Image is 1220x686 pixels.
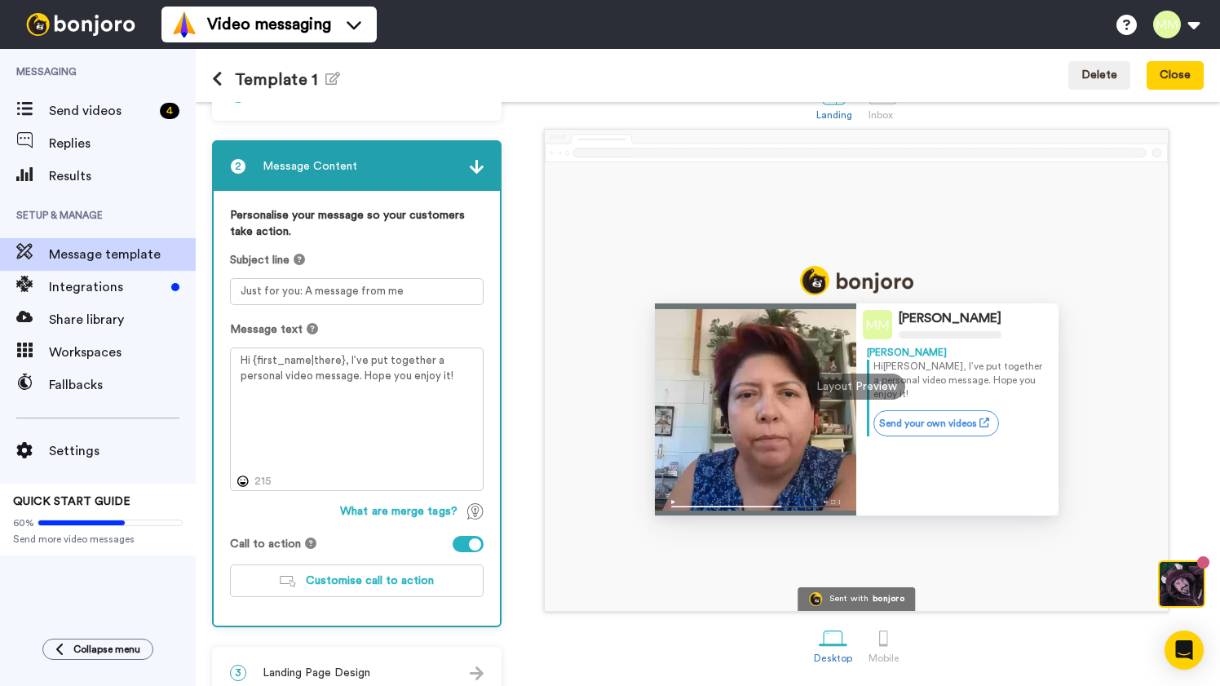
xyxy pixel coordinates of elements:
[230,158,246,175] span: 2
[207,13,331,36] span: Video messaging
[49,441,196,461] span: Settings
[873,360,1048,401] p: Hi [PERSON_NAME] , I’ve put together a personal video message. Hope you enjoy it!
[814,653,852,664] div: Desktop
[13,516,34,529] span: 60%
[306,575,434,586] span: Customise call to action
[860,616,907,672] a: Mobile
[49,134,196,153] span: Replies
[655,492,857,516] img: player-controls-full.svg
[230,665,246,681] span: 3
[73,643,140,656] span: Collapse menu
[212,70,340,89] h1: Template 1
[806,616,860,672] a: Desktop
[13,496,130,507] span: QUICK START GUIDE
[49,277,165,297] span: Integrations
[873,595,904,604] div: bonjoro
[2,3,46,47] img: c638375f-eacb-431c-9714-bd8d08f708a7-1584310529.jpg
[899,311,1001,326] div: [PERSON_NAME]
[1165,631,1204,670] div: Open Intercom Messenger
[816,109,853,121] div: Landing
[49,375,196,395] span: Fallbacks
[42,639,153,660] button: Collapse menu
[800,266,914,295] img: logo_full.png
[829,595,869,604] div: Sent with
[869,109,897,121] div: Inbox
[470,160,484,174] img: arrow.svg
[263,158,357,175] span: Message Content
[49,343,196,362] span: Workspaces
[470,666,484,680] img: arrow.svg
[1068,61,1130,91] button: Delete
[49,310,196,330] span: Share library
[13,533,183,546] span: Send more video messages
[49,245,196,264] span: Message template
[863,310,892,339] img: Profile Image
[467,503,484,520] img: TagTips.svg
[263,665,370,681] span: Landing Page Design
[230,278,484,305] textarea: Just for you: A message from me
[340,503,457,520] span: What are merge tags?
[20,13,142,36] img: bj-logo-header-white.svg
[230,207,484,240] label: Personalise your message so your customers take action.
[809,592,823,606] img: Bonjoro Logo
[280,576,296,587] img: customiseCTA.svg
[873,410,999,436] a: Send your own videos
[171,11,197,38] img: vm-color.svg
[867,346,1048,360] div: [PERSON_NAME]
[230,252,290,268] span: Subject line
[230,321,303,338] span: Message text
[230,347,484,491] textarea: Hi {first_name|there}, I’ve put together a personal video message. Hope you enjoy it!
[160,103,179,119] div: 4
[49,166,196,186] span: Results
[230,536,301,552] span: Call to action
[1147,61,1204,91] button: Close
[807,374,905,400] div: Layout Preview
[230,564,484,597] button: Customise call to action
[869,653,899,664] div: Mobile
[49,101,153,121] span: Send videos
